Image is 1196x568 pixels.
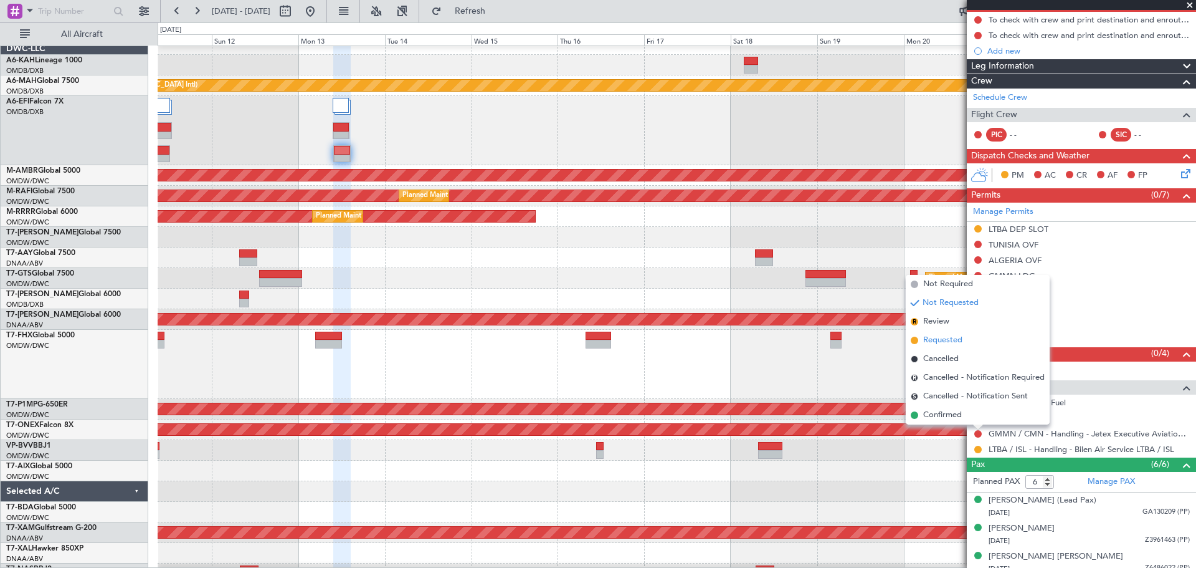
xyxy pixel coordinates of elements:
span: T7-[PERSON_NAME] [6,291,78,298]
div: Sun 19 [817,34,904,46]
span: PM [1012,170,1024,182]
a: DNAA/ABV [6,259,43,268]
span: T7-GTS [6,270,32,277]
a: T7-BDAGlobal 5000 [6,504,76,511]
a: T7-GTSGlobal 7500 [6,270,74,277]
div: Sat 11 [125,34,212,46]
span: A6-KAH [6,57,35,64]
span: M-RRRR [6,208,36,216]
span: Cancelled - Notification Sent [923,390,1028,403]
span: T7-P1MP [6,401,37,408]
span: Not Requested [923,297,979,309]
span: AC [1045,170,1056,182]
a: T7-[PERSON_NAME]Global 6000 [6,311,121,319]
a: OMDW/DWC [6,431,49,440]
span: Z3961463 (PP) [1145,535,1190,546]
span: Leg Information [971,59,1034,74]
a: OMDW/DWC [6,472,49,481]
span: Pax [971,458,985,472]
span: Cancelled - Notification Required [923,372,1045,384]
a: M-AMBRGlobal 5000 [6,167,80,175]
a: T7-[PERSON_NAME]Global 6000 [6,291,121,298]
span: FP [1138,170,1147,182]
div: To check with crew and print destination and enroute alternate [989,14,1190,25]
span: Requested [923,334,962,347]
span: Cancelled [923,353,959,365]
a: OMDW/DWC [6,279,49,289]
a: T7-[PERSON_NAME]Global 7500 [6,229,121,236]
a: OMDW/DWC [6,218,49,227]
span: (6/6) [1151,458,1169,471]
div: To check with crew and print destination and enroute alternate [989,30,1190,41]
div: Tue 14 [385,34,472,46]
span: (0/4) [1151,347,1169,360]
a: T7-FHXGlobal 5000 [6,332,75,339]
label: Planned PAX [973,476,1020,488]
a: T7-XAMGulfstream G-200 [6,524,97,532]
div: Mon 13 [298,34,385,46]
div: Mon 20 [904,34,990,46]
span: T7-FHX [6,332,32,339]
div: Planned Maint Dubai (Al Maktoum Intl) [316,207,439,226]
a: GMMN / CMN - Handling - Jetex Executive Aviation [GEOGRAPHIC_DATA] GMMN / CMN [989,428,1190,439]
span: A6-MAH [6,77,37,85]
div: Planned Maint Dubai (Al Maktoum Intl) [402,186,525,205]
a: DNAA/ABV [6,534,43,543]
span: [DATE] [989,536,1010,546]
button: Refresh [425,1,500,21]
a: M-RAFIGlobal 7500 [6,188,75,195]
span: GA130209 (PP) [1142,507,1190,517]
a: T7-AAYGlobal 7500 [6,249,75,257]
span: T7-BDA [6,504,34,511]
a: T7-AIXGlobal 5000 [6,463,72,470]
a: OMDW/DWC [6,238,49,248]
span: A6-EFI [6,98,29,105]
span: T7-XAM [6,524,35,532]
a: VP-BVVBBJ1 [6,442,51,450]
a: OMDB/DXB [6,300,44,309]
div: Add new [987,334,1190,344]
span: CR [1076,170,1087,182]
div: ALGERIA OVF [989,255,1042,266]
div: Add new [987,46,1190,56]
span: [DATE] - [DATE] [212,6,270,17]
span: [DATE] [989,508,1010,517]
span: Flight Crew [971,108,1017,122]
a: Schedule Crew [973,92,1027,104]
div: [PERSON_NAME] [PERSON_NAME] [989,551,1123,563]
a: OMDB/DXB [6,87,44,96]
div: Wed 15 [472,34,558,46]
div: Sun 12 [212,34,298,46]
a: T7-P1MPG-650ER [6,401,68,408]
div: SIC [1111,128,1131,142]
div: [PERSON_NAME] (Lead Pax) [989,494,1096,507]
a: LTBA / ISL - Handling - Bilen Air Service LTBA / ISL [989,444,1174,455]
div: GMMN LDG [989,271,1035,281]
span: S [911,393,918,400]
span: T7-[PERSON_NAME] [6,229,78,236]
div: Fri 17 [644,34,731,46]
div: Thu 16 [558,34,644,46]
span: R [911,374,918,382]
div: - - [1134,129,1162,140]
span: T7-AIX [6,463,30,470]
a: A6-EFIFalcon 7X [6,98,64,105]
span: Crew [971,74,992,89]
a: T7-XALHawker 850XP [6,545,83,552]
a: A6-MAHGlobal 7500 [6,77,79,85]
a: OMDW/DWC [6,513,49,522]
span: Permits [971,188,1000,203]
div: Sat 18 [731,34,817,46]
div: - - [1010,129,1038,140]
span: T7-AAY [6,249,33,257]
span: All Aircraft [32,30,131,39]
span: M-AMBR [6,167,38,175]
span: Dispatch Checks and Weather [971,149,1089,163]
input: Trip Number [38,2,110,21]
span: M-RAFI [6,188,32,195]
span: VP-BVV [6,442,33,450]
a: DNAA/ABV [6,554,43,564]
span: AF [1108,170,1118,182]
div: PIC [986,128,1007,142]
div: [DATE] [160,25,181,36]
